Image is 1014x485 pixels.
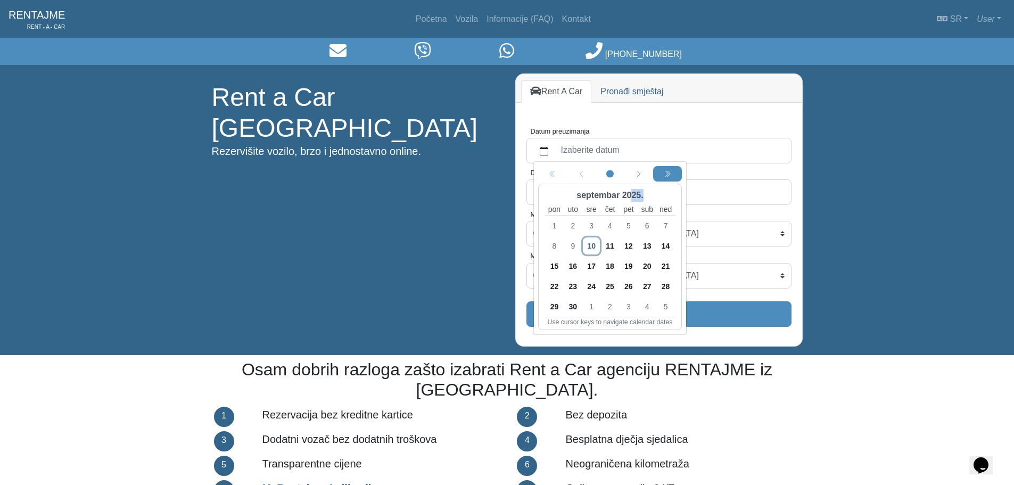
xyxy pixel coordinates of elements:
[638,258,655,275] span: 20
[620,298,637,315] span: 3
[601,298,619,315] span: 2
[212,359,803,400] h2: Osam dobrih razloga zašto izabrati Rent a Car agenciju RENTAJME iz [GEOGRAPHIC_DATA].
[600,236,619,256] div: četvrtak, 11. septembar 2025.
[619,216,638,236] div: petak, 5. septembar 2025.
[600,256,619,276] div: četvrtak, 18. septembar 2025.
[638,237,655,254] span: 13
[605,50,682,59] span: [PHONE_NUMBER]
[606,171,614,178] svg: circle fill
[563,216,582,236] div: utorak, 2. septembar 2025.
[546,258,563,275] span: 15
[564,298,581,315] span: 30
[545,204,564,215] small: ponedeljak
[656,297,675,317] div: nedelja, 5. oktobar 2025.
[521,80,592,103] a: Rent A Car
[619,236,638,256] div: petak, 12. septembar 2025.
[557,429,810,454] div: Besplatna dječja sjedalica
[531,126,590,136] label: Datum preuzimanja
[586,50,681,59] a: [PHONE_NUMBER]
[583,237,600,254] span: 10
[583,298,600,315] span: 1
[538,166,682,182] div: Calendar navigation
[596,166,624,182] button: Current month
[563,236,582,256] div: utorak, 9. septembar 2025.
[582,204,600,215] small: sreda
[582,236,600,256] div: sreda, 10. septembar 2025. (Today)
[540,147,548,155] svg: calendar
[451,9,483,30] a: Vozila
[254,454,507,478] div: Transparentne cijene
[9,23,65,31] span: RENT - A - CAR
[620,258,637,275] span: 19
[619,204,638,215] small: petak
[620,278,637,295] span: 26
[546,278,563,295] span: 22
[582,297,600,317] div: sreda, 1. oktobar 2025.
[582,276,600,297] div: sreda, 24. septembar 2025.
[582,216,600,236] div: sreda, 3. septembar 2025.
[635,171,642,178] svg: chevron left
[638,297,656,317] div: subota, 4. oktobar 2025.
[254,429,507,454] div: Dodatni vozač bez dodatnih troškova
[638,216,656,236] div: subota, 6. septembar 2025.
[557,405,810,429] div: Bez depozita
[638,298,655,315] span: 4
[977,14,995,23] em: User
[564,258,581,275] span: 16
[545,216,564,236] div: ponedeljak, 1. septembar 2025.
[638,276,656,297] div: subota, 27. septembar 2025.
[545,236,564,256] div: ponedeljak, 8. septembar 2025.
[656,236,675,256] div: nedelja, 14. septembar 2025.
[545,317,675,327] div: Use cursor keys to navigate calendar dates
[969,442,1003,474] iframe: chat widget
[619,256,638,276] div: petak, 19. septembar 2025.
[657,278,674,295] span: 28
[638,278,655,295] span: 27
[638,204,656,215] small: subota
[531,168,579,178] label: Datum povratka
[664,171,671,178] svg: chevron double left
[545,256,564,276] div: ponedeljak, 15. septembar 2025.
[517,456,537,476] div: 6
[638,256,656,276] div: subota, 20. septembar 2025.
[214,431,234,451] div: 3
[591,80,672,103] a: Pronađi smještaj
[619,276,638,297] div: petak, 26. septembar 2025.
[212,82,499,143] h1: Rent a Car [GEOGRAPHIC_DATA]
[533,141,555,160] button: calendar
[972,9,1005,30] a: User
[545,276,564,297] div: ponedeljak, 22. septembar 2025.
[601,278,619,295] span: 25
[546,298,563,315] span: 29
[214,456,234,476] div: 5
[545,187,675,204] div: septembar 2025.
[214,407,234,427] div: 1
[531,251,579,261] label: Mjesto povratka
[555,141,785,160] label: Izaberite datum
[656,256,675,276] div: nedelja, 21. septembar 2025.
[601,258,619,275] span: 18
[600,297,619,317] div: četvrtak, 2. oktobar 2025.
[563,297,582,317] div: utorak, 30. septembar 2025.
[653,166,682,182] button: Next year
[624,166,653,182] button: Next month
[657,258,674,275] span: 21
[583,278,600,295] span: 24
[933,9,972,30] a: sr
[600,204,619,215] small: četvrtak
[9,4,65,34] a: RENTAJMERENT - A - CAR
[482,9,557,30] a: Informacije (FAQ)
[411,9,451,30] a: Početna
[517,407,537,427] div: 2
[601,237,619,254] span: 11
[656,276,675,297] div: nedelja, 28. septembar 2025.
[657,237,674,254] span: 14
[558,9,595,30] a: Kontakt
[600,216,619,236] div: četvrtak, 4. septembar 2025.
[656,216,675,236] div: nedelja, 7. septembar 2025.
[619,297,638,317] div: petak, 3. oktobar 2025.
[657,298,674,315] span: 5
[545,297,564,317] div: ponedeljak, 29. septembar 2025.
[526,301,792,327] button: Pretraga
[254,405,507,429] div: Rezervacija bez kreditne kartice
